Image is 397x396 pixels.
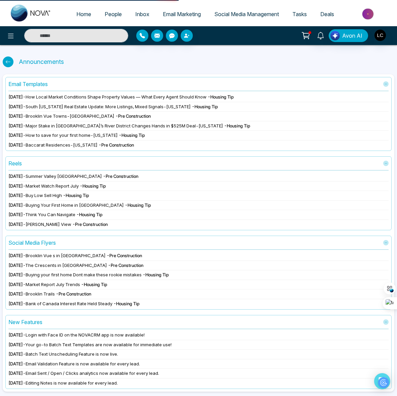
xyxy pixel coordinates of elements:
[342,32,362,40] span: Avon AI
[8,361,23,366] span: [DATE]
[25,263,107,268] span: The Crescents in [GEOGRAPHIC_DATA]
[26,332,145,338] span: Login with Face ID on the NOVACRM app is now available!
[80,183,106,189] span: - Housing Tip
[8,94,389,101] div: -
[8,142,23,148] span: [DATE]
[70,8,98,21] a: Home
[26,132,118,138] span: How to save for your first home-[US_STATE]
[8,370,389,377] div: -
[25,212,75,217] span: Think You Can Navigate
[81,282,107,287] span: - Housing Tip
[8,159,22,167] div: Reels
[8,370,23,376] span: [DATE]
[8,332,389,339] div: -
[8,281,389,288] div: -
[8,142,389,149] div: -
[8,123,389,129] div: -
[8,301,23,306] span: [DATE]
[8,291,23,296] span: [DATE]
[26,253,106,258] span: Brooklin Vue s in [GEOGRAPHIC_DATA]
[8,212,23,217] span: [DATE]
[143,272,169,277] span: - Housing Tip
[108,263,143,268] span: - Pre Construction
[98,8,129,21] a: People
[314,8,341,21] a: Deals
[26,361,140,366] span: Email Validation Feature is now available for every lead.
[8,193,23,198] span: [DATE]
[374,30,386,41] img: User Avatar
[26,351,118,357] span: Batch Text Unscheduling Feature is now live.
[8,221,389,228] div: -
[56,291,91,296] span: - Pre Construction
[8,239,56,247] div: Social Media Flyers
[8,94,23,100] span: [DATE]
[105,11,122,17] span: People
[26,370,159,376] span: Email Sent / Open / Clicks analytics now available for every lead.
[8,253,23,258] span: [DATE]
[8,301,389,307] div: -
[8,80,48,88] div: Email Templates
[224,123,250,128] span: - Housing Tip
[286,8,314,21] a: Tasks
[8,183,23,189] span: [DATE]
[8,332,23,338] span: [DATE]
[8,380,389,387] div: -
[26,173,102,179] span: Summer Valley [GEOGRAPHIC_DATA]
[113,301,140,306] span: - Housing Tip
[76,212,103,217] span: - Housing Tip
[107,253,142,258] span: - Pre Construction
[8,351,389,358] div: -
[8,202,23,208] span: [DATE]
[8,263,23,268] span: [DATE]
[8,380,23,386] span: [DATE]
[103,173,138,179] span: - Pre Construction
[8,132,23,138] span: [DATE]
[208,8,286,21] a: Social Media Management
[8,123,23,128] span: [DATE]
[115,113,151,119] span: - Pre Construction
[8,342,389,348] div: -
[8,132,389,139] div: -
[26,380,118,386] span: Editing Notes is now available for every lead.
[26,282,80,287] span: Market Report July Trends
[8,113,23,119] span: [DATE]
[129,8,156,21] a: Inbox
[8,291,389,298] div: -
[76,11,91,17] span: Home
[8,104,389,110] div: -
[72,222,108,227] span: - Pre Construction
[8,318,42,326] div: New Features
[8,222,23,227] span: [DATE]
[25,342,172,347] span: Your go-to Batch Text Templates are now available for immediate use!
[163,11,201,17] span: Email Marketing
[8,211,389,218] div: -
[8,351,23,357] span: [DATE]
[8,342,23,347] span: [DATE]
[330,31,340,40] img: Lead Flow
[192,104,218,109] span: - Housing Tip
[320,11,334,17] span: Deals
[119,132,145,138] span: - Housing Tip
[374,373,390,389] div: Open Intercom Messenger
[63,193,89,198] span: - Housing Tip
[156,8,208,21] a: Email Marketing
[8,183,389,190] div: -
[16,54,67,69] div: Announcements
[26,202,124,208] span: Buying Your First Home in [GEOGRAPHIC_DATA]
[8,272,23,277] span: [DATE]
[26,272,142,277] span: Buying your first home Dont make these rookie mistakes
[8,361,389,367] div: -
[292,11,307,17] span: Tasks
[11,5,51,22] img: Nova CRM Logo
[125,202,151,208] span: - Housing Tip
[26,183,79,189] span: Market Watch Report July
[26,113,114,119] span: Brooklin Vue Towns-[GEOGRAPHIC_DATA]
[26,142,98,148] span: Baccarat Residences-[US_STATE]
[26,123,223,128] span: Major Stake in [GEOGRAPHIC_DATA]’s River District Changes Hands in $525M Deal-[US_STATE]
[26,94,207,100] span: How Local Market Conditions Shape Property Values — What Every Agent Should Know
[8,262,389,269] div: -
[8,252,389,259] div: -
[8,202,389,209] div: -
[8,173,389,180] div: -
[8,192,389,199] div: -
